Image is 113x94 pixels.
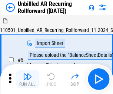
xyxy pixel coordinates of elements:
[16,70,39,88] button: Run All
[70,72,79,81] img: Skip
[93,73,104,85] img: Main button
[19,82,36,87] div: Run All
[63,70,87,88] button: Skip
[18,57,23,63] span: # 5
[98,3,107,12] img: Settings menu
[70,82,80,87] div: Skip
[23,72,32,81] img: Run All
[18,0,86,14] div: Unbillled AR Recurring Rollforward ([DATE])
[89,4,94,10] img: Support
[35,39,65,48] div: Import Sheet
[6,3,15,12] img: Back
